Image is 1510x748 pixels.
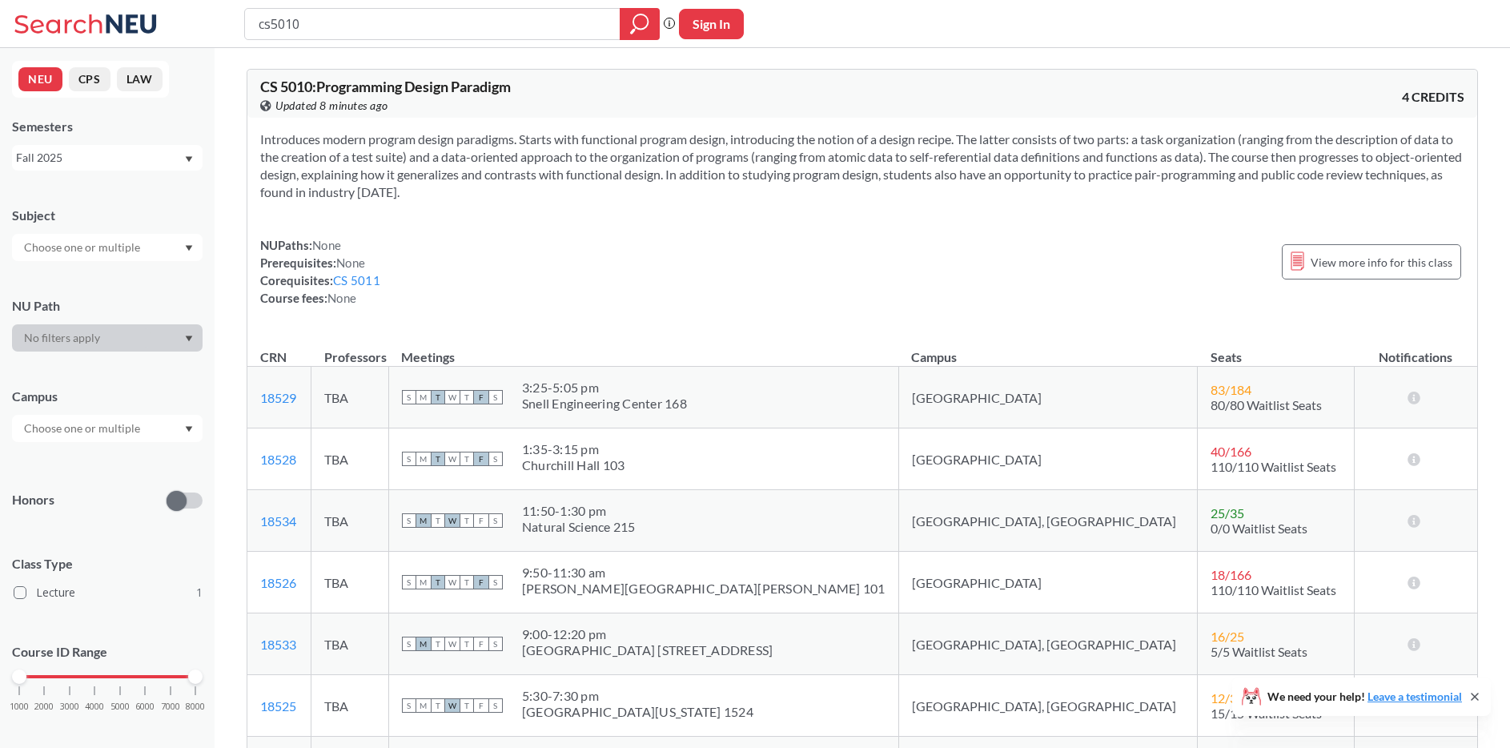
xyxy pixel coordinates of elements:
[110,702,130,711] span: 5000
[12,207,203,224] div: Subject
[34,702,54,711] span: 2000
[1211,397,1322,412] span: 80/80 Waitlist Seats
[1211,459,1336,474] span: 110/110 Waitlist Seats
[12,145,203,171] div: Fall 2025Dropdown arrow
[12,388,203,405] div: Campus
[522,503,636,519] div: 11:50 - 1:30 pm
[898,428,1198,490] td: [GEOGRAPHIC_DATA]
[416,513,431,528] span: M
[275,97,388,115] span: Updated 8 minutes ago
[460,452,474,466] span: T
[445,575,460,589] span: W
[445,698,460,713] span: W
[431,637,445,651] span: T
[10,702,29,711] span: 1000
[488,513,503,528] span: S
[445,452,460,466] span: W
[488,452,503,466] span: S
[522,626,773,642] div: 9:00 - 12:20 pm
[260,348,287,366] div: CRN
[445,390,460,404] span: W
[12,297,203,315] div: NU Path
[260,575,296,590] a: 18526
[402,513,416,528] span: S
[460,390,474,404] span: T
[522,688,753,704] div: 5:30 - 7:30 pm
[898,552,1198,613] td: [GEOGRAPHIC_DATA]
[336,255,365,270] span: None
[1211,644,1307,659] span: 5/5 Waitlist Seats
[431,390,445,404] span: T
[311,675,389,737] td: TBA
[431,698,445,713] span: T
[488,390,503,404] span: S
[488,637,503,651] span: S
[630,13,649,35] svg: magnifying glass
[12,324,203,352] div: Dropdown arrow
[388,332,898,367] th: Meetings
[474,452,488,466] span: F
[402,698,416,713] span: S
[60,702,79,711] span: 3000
[12,643,203,662] p: Course ID Range
[402,390,416,404] span: S
[311,490,389,552] td: TBA
[257,10,608,38] input: Class, professor, course number, "phrase"
[679,9,744,39] button: Sign In
[260,390,296,405] a: 18529
[522,581,886,597] div: [PERSON_NAME][GEOGRAPHIC_DATA][PERSON_NAME] 101
[445,513,460,528] span: W
[402,575,416,589] span: S
[474,698,488,713] span: F
[18,67,62,91] button: NEU
[1211,582,1336,597] span: 110/110 Waitlist Seats
[522,519,636,535] div: Natural Science 215
[474,513,488,528] span: F
[69,67,110,91] button: CPS
[12,415,203,442] div: Dropdown arrow
[1211,521,1307,536] span: 0/0 Waitlist Seats
[1211,567,1251,582] span: 18 / 166
[460,637,474,651] span: T
[185,336,193,342] svg: Dropdown arrow
[898,675,1198,737] td: [GEOGRAPHIC_DATA], [GEOGRAPHIC_DATA]
[898,490,1198,552] td: [GEOGRAPHIC_DATA], [GEOGRAPHIC_DATA]
[522,642,773,658] div: [GEOGRAPHIC_DATA] [STREET_ADDRESS]
[12,118,203,135] div: Semesters
[1211,690,1244,706] span: 12 / 30
[898,613,1198,675] td: [GEOGRAPHIC_DATA], [GEOGRAPHIC_DATA]
[1354,332,1477,367] th: Notifications
[488,698,503,713] span: S
[416,452,431,466] span: M
[460,698,474,713] span: T
[522,457,625,473] div: Churchill Hall 103
[488,575,503,589] span: S
[186,702,205,711] span: 8000
[260,513,296,529] a: 18534
[1402,88,1464,106] span: 4 CREDITS
[460,575,474,589] span: T
[311,613,389,675] td: TBA
[311,428,389,490] td: TBA
[12,234,203,261] div: Dropdown arrow
[445,637,460,651] span: W
[311,367,389,428] td: TBA
[1211,444,1251,459] span: 40 / 166
[431,575,445,589] span: T
[522,441,625,457] div: 1:35 - 3:15 pm
[185,245,193,251] svg: Dropdown arrow
[474,390,488,404] span: F
[474,575,488,589] span: F
[16,238,151,257] input: Choose one or multiple
[402,452,416,466] span: S
[416,575,431,589] span: M
[260,698,296,714] a: 18525
[12,555,203,573] span: Class Type
[1211,629,1244,644] span: 16 / 25
[161,702,180,711] span: 7000
[16,419,151,438] input: Choose one or multiple
[1211,382,1251,397] span: 83 / 184
[1211,706,1322,721] span: 15/15 Waitlist Seats
[260,452,296,467] a: 18528
[312,238,341,252] span: None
